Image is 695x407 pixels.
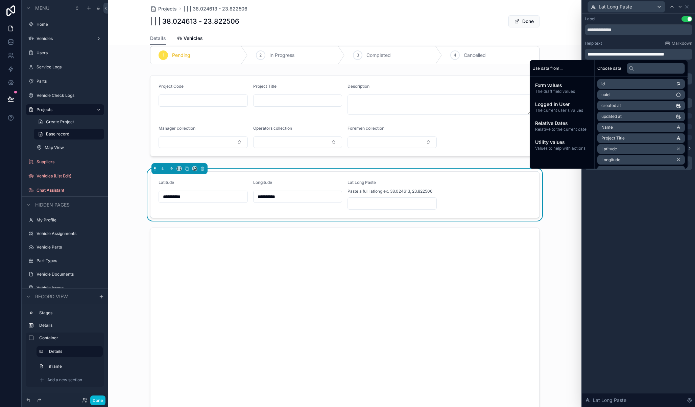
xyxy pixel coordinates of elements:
label: Vehicle Parts [37,244,103,250]
a: Details [150,32,166,45]
label: Vehicle Check Logs [37,93,103,98]
span: Record view [35,293,68,300]
span: Add a new section [47,377,82,383]
label: Help text [585,41,602,46]
span: Use data from... [532,66,562,71]
span: Latitude [159,180,174,185]
span: Utility values [535,139,589,146]
span: Values to help with actions [535,146,589,151]
label: Details [49,349,97,354]
label: Vehicles [37,36,93,41]
span: Lat Long Paste [347,180,376,185]
a: Vehicles [177,32,203,46]
h1: | | | 38.024613 - 23.822506 [150,17,239,26]
label: Users [37,50,103,56]
span: Lat Long Paste [599,3,632,10]
div: scrollable content [22,304,108,393]
span: Paste a full latlong ex. 38.024613, 23.822506 [347,189,432,194]
span: Details [150,35,166,42]
button: Lat Long Paste [588,1,665,13]
label: Service Logs [37,64,103,70]
div: scrollable content [585,49,692,60]
label: Projects [37,107,91,112]
span: The current user's values [535,108,589,113]
label: Home [37,22,103,27]
label: Chat Assistant [37,188,103,193]
span: Longitude [253,180,272,185]
a: Base record [34,129,104,140]
label: Map View [45,145,103,150]
label: Part Types [37,258,103,263]
div: scrollable content [530,77,594,156]
label: Details [39,323,101,328]
span: Relative Dates [535,120,589,127]
label: Container [39,335,101,341]
span: Create Project [46,119,74,125]
span: Lat Long Paste [593,397,626,404]
label: Stages [39,310,101,316]
span: Vehicles [184,35,203,42]
span: Markdown [672,41,692,46]
label: Vehicles (List Edit) [37,173,103,179]
a: | | | 38.024613 - 23.822506 [184,5,247,12]
span: Choose data [597,66,621,71]
span: The draft field values [535,89,589,94]
label: Vehicle Issues [37,285,103,291]
label: My Profile [37,217,103,223]
a: Create Project [34,116,104,127]
span: Form values [535,82,589,89]
span: Base record [46,131,69,137]
button: Done [508,15,540,27]
span: Relative to the current date [535,127,589,132]
label: iframe [49,364,100,369]
div: Label [585,16,595,22]
label: Suppliers [37,159,103,165]
label: Vehicle Assignments [37,231,103,236]
span: Projects [158,5,177,12]
label: Parts [37,79,103,84]
a: Projects [150,5,177,12]
span: Hidden pages [35,201,70,208]
button: Done [90,395,105,405]
span: Logged in User [535,101,589,108]
a: Markdown [665,41,692,46]
label: Vehicle Documents [37,272,103,277]
span: Menu [35,5,49,12]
